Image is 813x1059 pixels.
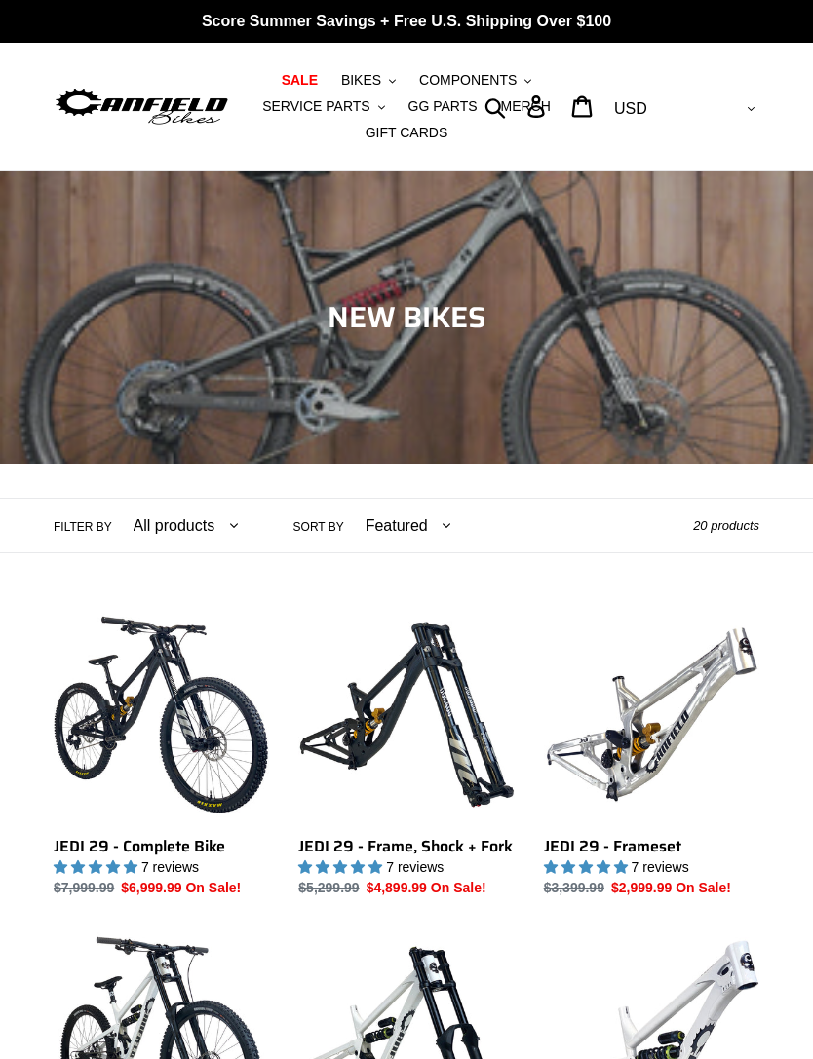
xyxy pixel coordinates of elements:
[328,294,486,340] span: NEW BIKES
[693,518,759,533] span: 20 products
[409,67,541,94] button: COMPONENTS
[252,94,394,120] button: SERVICE PARTS
[293,518,344,536] label: Sort by
[54,85,230,129] img: Canfield Bikes
[399,94,487,120] a: GG PARTS
[408,98,478,115] span: GG PARTS
[366,125,448,141] span: GIFT CARDS
[331,67,406,94] button: BIKES
[356,120,458,146] a: GIFT CARDS
[419,72,517,89] span: COMPONENTS
[272,67,328,94] a: SALE
[282,72,318,89] span: SALE
[54,518,112,536] label: Filter by
[262,98,369,115] span: SERVICE PARTS
[341,72,381,89] span: BIKES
